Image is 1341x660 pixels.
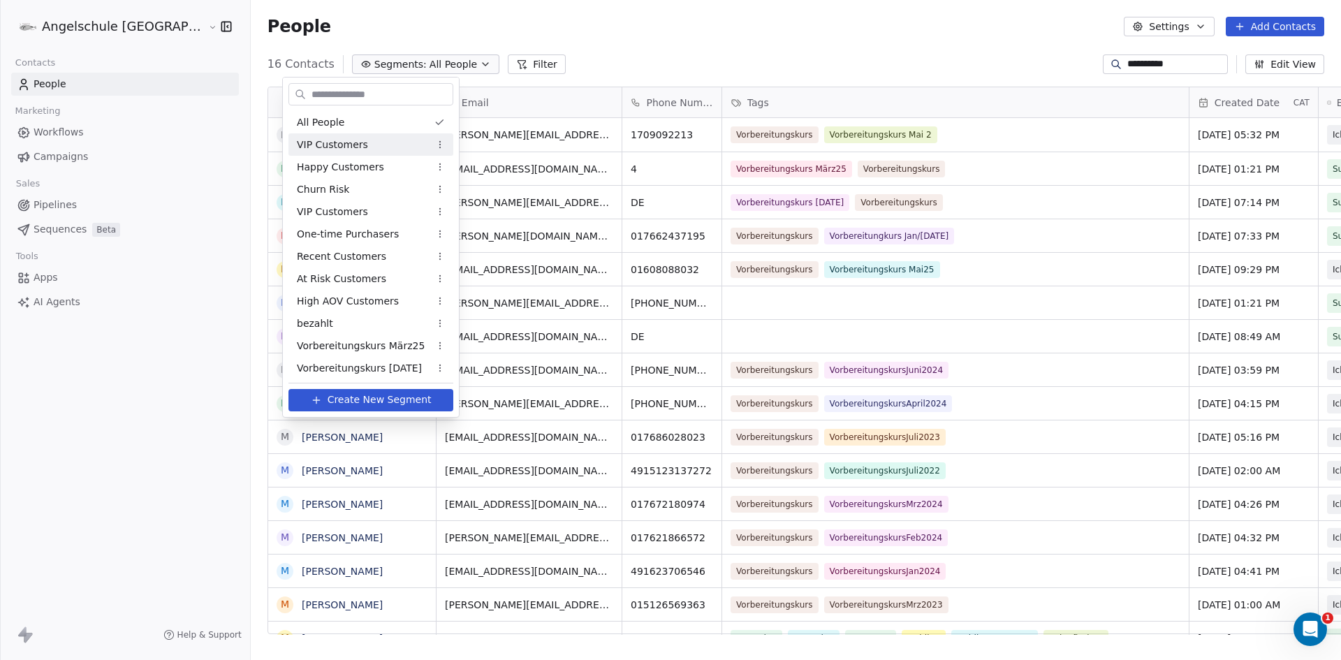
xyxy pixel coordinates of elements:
[297,294,399,309] span: High AOV Customers
[297,272,386,286] span: At Risk Customers
[1322,613,1333,624] span: 1
[297,316,333,331] span: bezahlt
[297,205,368,219] span: VIP Customers
[297,160,384,175] span: Happy Customers
[297,227,399,242] span: One-time Purchasers
[297,339,425,353] span: Vorbereitungskurs März25
[1294,613,1327,646] iframe: Intercom live chat
[297,249,386,264] span: Recent Customers
[297,115,344,130] span: All People
[297,182,349,197] span: Churn Risk
[288,389,453,411] button: Create New Segment
[328,393,432,407] span: Create New Segment
[297,138,368,152] span: VIP Customers
[297,361,422,376] span: Vorbereitungskurs [DATE]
